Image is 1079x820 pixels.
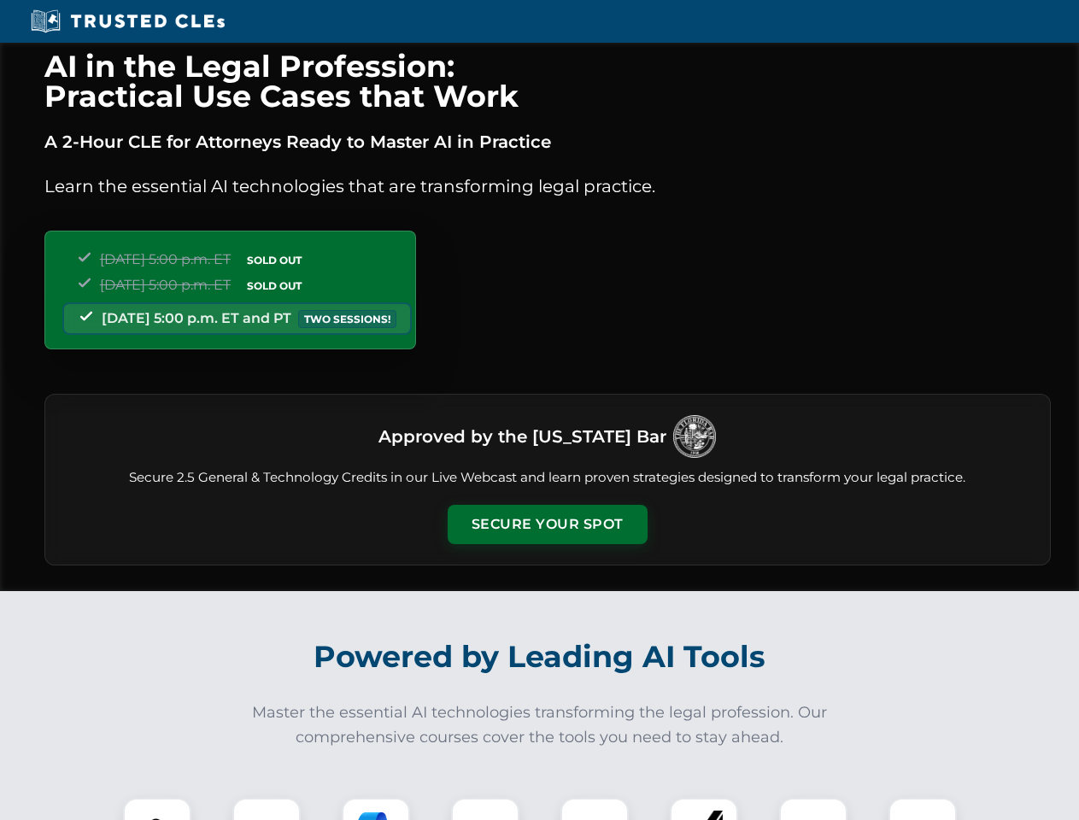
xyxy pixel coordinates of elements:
img: Logo [673,415,716,458]
span: SOLD OUT [241,251,308,269]
p: Secure 2.5 General & Technology Credits in our Live Webcast and learn proven strategies designed ... [66,468,1029,488]
h1: AI in the Legal Profession: Practical Use Cases that Work [44,51,1051,111]
span: [DATE] 5:00 p.m. ET [100,277,231,293]
span: [DATE] 5:00 p.m. ET [100,251,231,267]
p: Learn the essential AI technologies that are transforming legal practice. [44,173,1051,200]
p: Master the essential AI technologies transforming the legal profession. Our comprehensive courses... [241,700,839,750]
h3: Approved by the [US_STATE] Bar [378,421,666,452]
img: Trusted CLEs [26,9,230,34]
p: A 2-Hour CLE for Attorneys Ready to Master AI in Practice [44,128,1051,155]
h2: Powered by Leading AI Tools [67,627,1013,687]
button: Secure Your Spot [448,505,648,544]
span: SOLD OUT [241,277,308,295]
